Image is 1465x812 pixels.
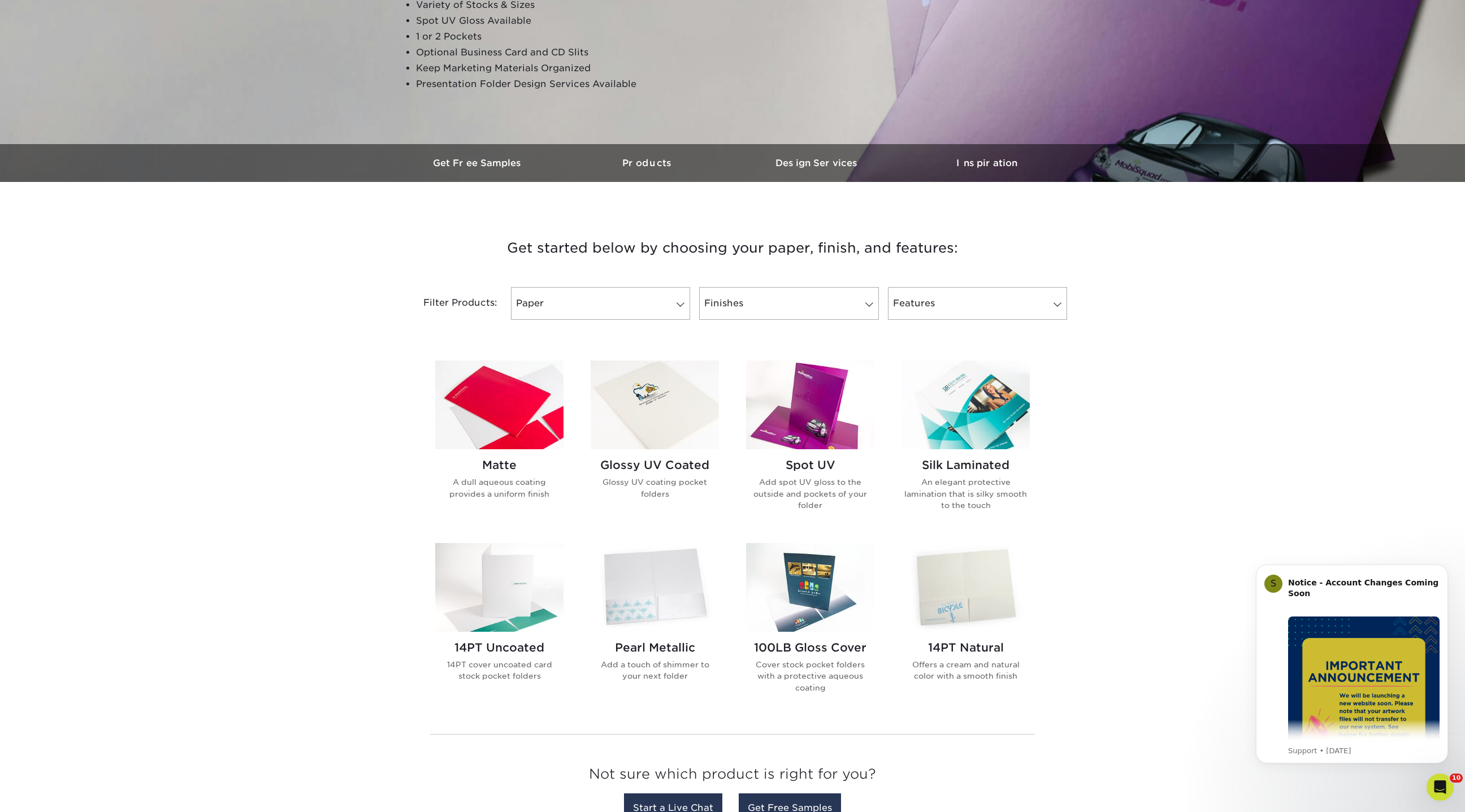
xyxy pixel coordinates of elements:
[746,361,874,449] img: Spot UV Presentation Folders
[416,76,690,92] li: Presentation Folder Design Services Available
[901,543,1030,632] img: 14PT Natural Presentation Folders
[1239,548,1465,781] iframe: Intercom notifications message
[699,287,878,320] a: Finishes
[732,158,902,168] h3: Design Services
[746,641,874,654] h2: 100LB Gloss Cover
[435,543,564,632] img: 14PT Uncoated Presentation Folders
[591,641,719,654] h2: Pearl Metallic
[902,144,1072,182] a: Inspiration
[746,361,874,529] a: Spot UV Presentation Folders Spot UV Add spot UV gloss to the outside and pockets of your folder
[393,158,563,168] h3: Get Free Samples
[746,476,874,511] p: Add spot UV gloss to the outside and pockets of your folder
[591,543,719,632] img: Pearl Metallic Presentation Folders
[435,476,564,500] p: A dull aqueous coating provides a uniform finish
[393,287,506,320] div: Filter Products:
[591,659,719,682] p: Add a touch of shimmer to your next folder
[732,144,902,182] a: Design Services
[402,223,1063,273] h3: Get started below by choosing your paper, finish, and features:
[901,659,1030,682] p: Offers a cream and natural color with a smooth finish
[511,287,690,320] a: Paper
[902,158,1072,168] h3: Inspiration
[1427,774,1454,801] iframe: Intercom live chat
[435,361,564,449] img: Matte Presentation Folders
[416,60,690,76] li: Keep Marketing Materials Organized
[563,158,732,168] h3: Products
[435,458,564,472] h2: Matte
[746,458,874,472] h2: Spot UV
[746,543,874,632] img: 100LB Gloss Cover Presentation Folders
[591,476,719,500] p: Glossy UV coating pocket folders
[416,45,690,60] li: Optional Business Card and CD Slits
[1450,774,1463,783] span: 10
[591,361,719,529] a: Glossy UV Coated Presentation Folders Glossy UV Coated Glossy UV coating pocket folders
[393,144,563,182] a: Get Free Samples
[888,287,1067,320] a: Features
[435,659,564,682] p: 14PT cover uncoated card stock pocket folders
[430,757,1035,796] h3: Not sure which product is right for you?
[563,144,732,182] a: Products
[435,641,564,654] h2: 14PT Uncoated
[435,543,564,711] a: 14PT Uncoated Presentation Folders 14PT Uncoated 14PT cover uncoated card stock pocket folders
[901,476,1030,511] p: An elegant protective lamination that is silky smooth to the touch
[901,361,1030,449] img: Silk Laminated Presentation Folders
[416,13,690,29] li: Spot UV Gloss Available
[416,29,690,45] li: 1 or 2 Pockets
[3,778,96,808] iframe: Google Customer Reviews
[746,659,874,693] p: Cover stock pocket folders with a protective aqueous coating
[591,361,719,449] img: Glossy UV Coated Presentation Folders
[901,543,1030,711] a: 14PT Natural Presentation Folders 14PT Natural Offers a cream and natural color with a smooth finish
[746,543,874,711] a: 100LB Gloss Cover Presentation Folders 100LB Gloss Cover Cover stock pocket folders with a protec...
[901,641,1030,654] h2: 14PT Natural
[435,361,564,529] a: Matte Presentation Folders Matte A dull aqueous coating provides a uniform finish
[901,458,1030,472] h2: Silk Laminated
[591,458,719,472] h2: Glossy UV Coated
[901,361,1030,529] a: Silk Laminated Presentation Folders Silk Laminated An elegant protective lamination that is silky...
[591,543,719,711] a: Pearl Metallic Presentation Folders Pearl Metallic Add a touch of shimmer to your next folder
